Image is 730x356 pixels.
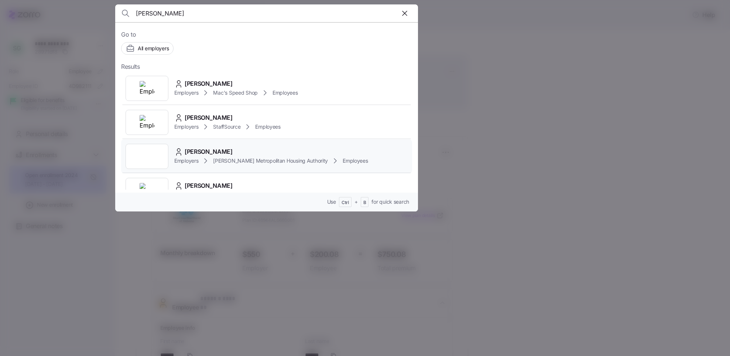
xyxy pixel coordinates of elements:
span: Employers [174,89,198,96]
span: Mac's Speed Shop [213,89,258,96]
img: Employer logo [140,183,154,198]
span: Employers [174,157,198,165]
span: [PERSON_NAME] [185,113,233,122]
span: Employees [343,157,368,165]
span: [PERSON_NAME] Metropolitan Housing Authority [213,157,328,165]
span: [PERSON_NAME] [185,181,233,190]
span: [PERSON_NAME] [185,79,233,88]
img: Employer logo [140,115,154,130]
span: Use [327,198,336,206]
span: Go to [121,30,412,39]
span: for quick search [371,198,409,206]
button: All employers [121,42,174,55]
span: [PERSON_NAME] [185,147,233,156]
span: Employees [273,89,298,96]
span: All employers [138,45,169,52]
span: StaffSource [213,123,240,130]
span: Employees [255,123,280,130]
span: Ctrl [342,200,349,206]
span: + [354,198,358,206]
img: Employer logo [140,81,154,96]
span: Results [121,62,140,71]
span: B [363,200,366,206]
span: Employers [174,123,198,130]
